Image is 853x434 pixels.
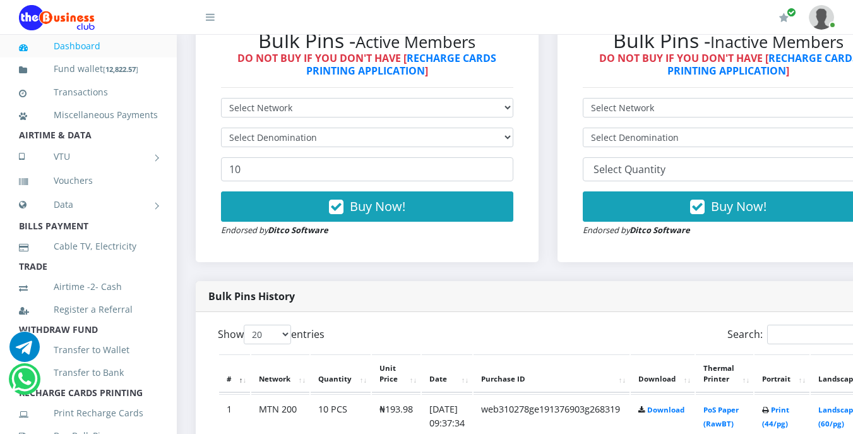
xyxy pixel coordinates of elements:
[703,405,739,428] a: PoS Paper (RawBT)
[19,335,158,365] a: Transfer to Wallet
[221,224,328,236] small: Endorsed by
[422,354,472,394] th: Date: activate to sort column ascending
[19,358,158,387] a: Transfer to Bank
[19,295,158,324] a: Register a Referral
[762,405,789,428] a: Print (44/pg)
[711,198,767,215] span: Buy Now!
[19,232,158,261] a: Cable TV, Electricity
[221,28,513,52] h2: Bulk Pins -
[251,354,309,394] th: Network: activate to sort column ascending
[710,31,844,53] small: Inactive Members
[355,31,475,53] small: Active Members
[268,224,328,236] strong: Ditco Software
[103,64,138,74] small: [ ]
[629,224,690,236] strong: Ditco Software
[779,13,789,23] i: Renew/Upgrade Subscription
[787,8,796,17] span: Renew/Upgrade Subscription
[11,373,37,394] a: Chat for support
[219,354,250,394] th: #: activate to sort column descending
[218,325,325,344] label: Show entries
[311,354,371,394] th: Quantity: activate to sort column ascending
[583,224,690,236] small: Endorsed by
[105,64,136,74] b: 12,822.57
[19,32,158,61] a: Dashboard
[19,78,158,107] a: Transactions
[474,354,629,394] th: Purchase ID: activate to sort column ascending
[208,289,295,303] strong: Bulk Pins History
[696,354,753,394] th: Thermal Printer: activate to sort column ascending
[19,399,158,428] a: Print Recharge Cards
[631,354,695,394] th: Download: activate to sort column ascending
[221,157,513,181] input: Enter Quantity
[372,354,421,394] th: Unit Price: activate to sort column ascending
[19,166,158,195] a: Vouchers
[19,141,158,172] a: VTU
[809,5,834,30] img: User
[350,198,405,215] span: Buy Now!
[19,189,158,220] a: Data
[306,51,497,77] a: RECHARGE CARDS PRINTING APPLICATION
[244,325,291,344] select: Showentries
[755,354,809,394] th: Portrait: activate to sort column ascending
[19,54,158,84] a: Fund wallet[12,822.57]
[19,5,95,30] img: Logo
[647,405,684,414] a: Download
[237,51,496,77] strong: DO NOT BUY IF YOU DON'T HAVE [ ]
[19,100,158,130] a: Miscellaneous Payments
[9,341,40,362] a: Chat for support
[19,272,158,301] a: Airtime -2- Cash
[221,191,513,222] button: Buy Now!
